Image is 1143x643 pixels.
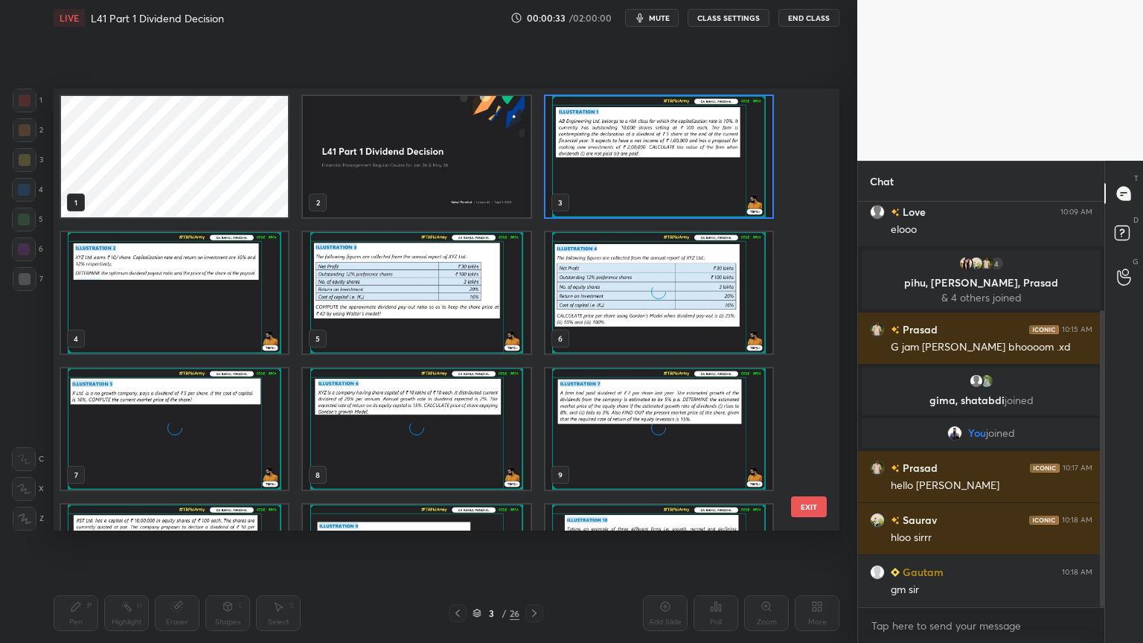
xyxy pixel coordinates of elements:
img: iconic-dark.1390631f.png [1029,516,1059,525]
div: hloo sirrr [891,531,1092,546]
img: default.png [870,205,885,220]
p: T [1134,173,1139,184]
h6: Love [900,204,926,220]
div: G jam [PERSON_NAME] bhoooom .xd [891,340,1092,355]
div: 1 [13,89,42,112]
img: 057d39644fc24ec5a0e7dadb9b8cee73.None [979,256,994,271]
img: no-rating-badge.077c3623.svg [891,208,900,217]
div: grid [858,202,1104,607]
p: G [1133,256,1139,267]
div: grid [54,89,813,531]
div: 3 [484,609,499,618]
p: pihu, [PERSON_NAME], Prasad [871,277,1092,289]
div: 7 [13,267,43,291]
img: 1756702066YKRU2Q.pdf [545,96,772,217]
div: 5 [12,208,43,231]
span: mute [649,13,670,23]
div: 4 [990,256,1005,271]
img: 1756702066YKRU2Q.pdf [61,232,288,354]
p: & 4 others joined [871,292,1092,304]
div: 3 [13,148,43,172]
div: elooo [891,223,1092,237]
span: joined [986,427,1015,439]
img: 78d879e9ade943c4a63fa74a256d960a.jpg [947,426,962,441]
h6: Prasad [900,460,938,476]
img: 057d39644fc24ec5a0e7dadb9b8cee73.None [870,461,885,476]
img: 169c77b010ca4b2cbc3f9a3b6691949e.jpg [870,513,885,528]
div: 10:15 AM [1062,325,1092,334]
div: Z [13,507,44,531]
img: iconic-dark.1390631f.png [1029,325,1059,334]
div: 26 [510,607,519,620]
div: 10:09 AM [1060,208,1092,217]
div: 2 [13,118,43,142]
img: e46e94f5da8d4cc897766d90ab81d02c.jpg [979,374,994,388]
button: mute [625,9,679,27]
span: You [968,427,986,439]
img: 78575c553e2c4b6e96fdd83151ca11f6.jpg [958,256,973,271]
div: 10:18 AM [1062,568,1092,577]
img: no-rating-badge.077c3623.svg [891,516,900,525]
div: X [12,477,44,501]
img: iconic-dark.1390631f.png [1030,464,1060,473]
div: hello [PERSON_NAME] [891,479,1092,493]
img: c767d4b2-86ee-11f0-835a-a68de020218e.jpg [303,96,530,217]
img: 057d39644fc24ec5a0e7dadb9b8cee73.None [870,322,885,337]
div: 6 [12,237,43,261]
div: / [502,609,507,618]
p: Chat [858,161,906,201]
h6: Prasad [900,321,938,337]
div: C [12,447,44,471]
img: 1756702066YKRU2Q.pdf [303,232,530,354]
img: ee0d6f3888534c3aa58af37baf679221.jpg [870,565,885,580]
button: EXIT [791,496,827,517]
img: 169c77b010ca4b2cbc3f9a3b6691949e.jpg [969,256,984,271]
div: gm sir [891,583,1092,598]
div: 10:17 AM [1063,464,1092,473]
img: no-rating-badge.077c3623.svg [891,326,900,334]
div: LIVE [54,9,85,27]
button: End Class [778,9,839,27]
p: gima, shatabdi [871,394,1092,406]
h6: Gautam [900,564,944,580]
img: default.png [969,374,984,388]
img: no-rating-badge.077c3623.svg [891,464,900,473]
p: D [1133,214,1139,225]
span: joined [1005,393,1034,407]
div: 10:18 AM [1062,516,1092,525]
div: 4 [12,178,43,202]
button: CLASS SETTINGS [688,9,769,27]
h6: Saurav [900,512,937,528]
h4: L41 Part 1 Dividend Decision [91,11,224,25]
img: Learner_Badge_beginner_1_8b307cf2a0.svg [891,568,900,577]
